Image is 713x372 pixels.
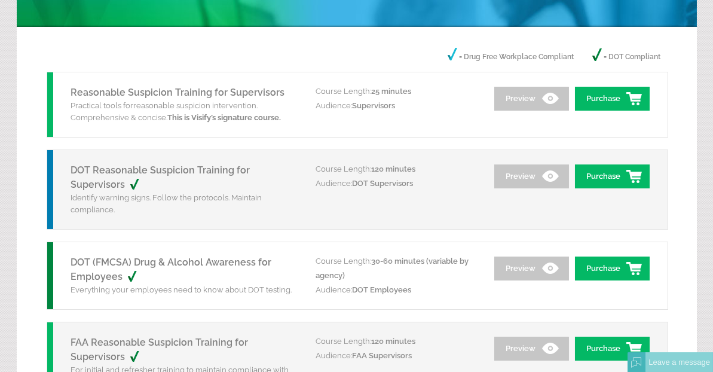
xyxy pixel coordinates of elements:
[575,337,650,361] a: Purchase
[71,192,298,216] p: Identify warning signs. Follow the protocols. Maintain compliance.
[353,285,412,294] span: DOT Employees
[372,87,412,96] span: 25 minutes
[631,357,642,368] img: Offline
[645,352,713,372] div: Leave a message
[316,99,478,113] p: Audience:
[575,87,650,111] a: Purchase
[494,337,569,361] a: Preview
[592,48,661,66] p: = DOT Compliant
[168,113,281,122] strong: This is Visify’s signature course.
[316,257,469,280] span: 30-60 minutes (variable by agency)
[494,87,569,111] a: Preview
[316,176,478,191] p: Audience:
[575,164,650,188] a: Purchase
[353,179,414,188] span: DOT Supervisors
[316,84,478,99] p: Course Length:
[353,351,412,360] span: FAA Supervisors
[71,101,281,122] span: reasonable suspicion intervention. Comprehensive & concise.
[71,284,298,296] p: Everything your employees need to know about DOT testing.
[494,164,569,188] a: Preview
[316,254,478,283] p: Course Length:
[71,257,272,282] a: DOT (FMCSA) Drug & Alcohol Awareness for Employees
[316,349,478,363] p: Audience:
[71,87,285,98] a: Reasonable Suspicion Training for Supervisors
[448,48,574,66] p: = Drug Free Workplace Compliant
[372,164,416,173] span: 120 minutes
[316,162,478,176] p: Course Length:
[316,283,478,297] p: Audience:
[71,164,250,190] a: DOT Reasonable Suspicion Training for Supervisors
[353,101,396,110] span: Supervisors
[71,100,298,124] p: Practical tools for
[372,337,416,346] span: 120 minutes
[575,257,650,280] a: Purchase
[71,337,249,362] a: FAA Reasonable Suspicion Training for Supervisors
[494,257,569,280] a: Preview
[316,334,478,349] p: Course Length:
